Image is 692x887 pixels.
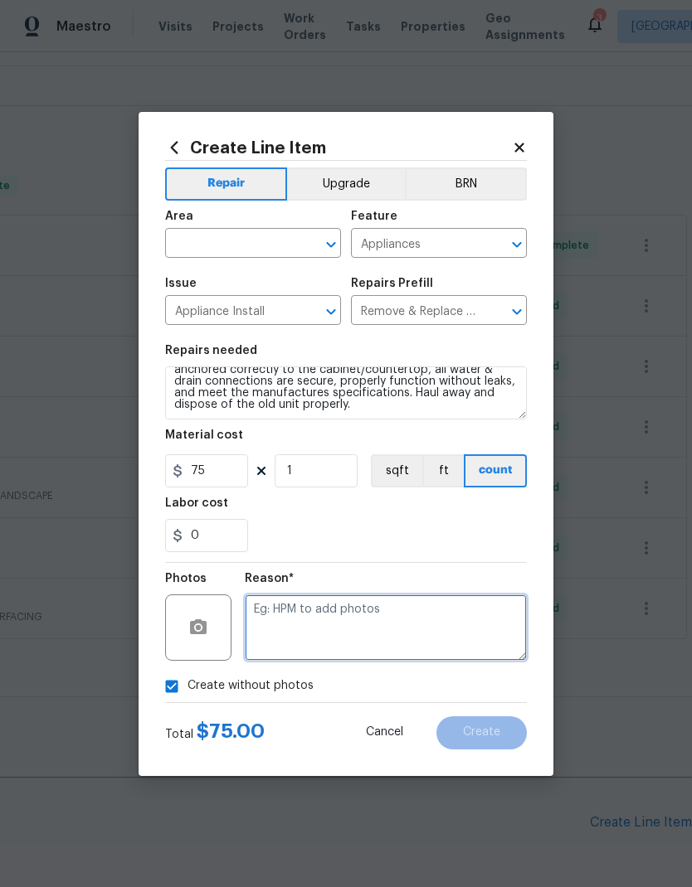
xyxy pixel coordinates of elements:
[165,497,228,509] h5: Labor cost
[339,716,430,749] button: Cancel
[188,677,314,695] span: Create without photos
[245,573,294,584] h5: Reason*
[463,726,500,739] span: Create
[505,233,529,256] button: Open
[351,211,397,222] h5: Feature
[165,138,512,157] h2: Create Line Item
[197,721,265,741] span: $ 75.00
[366,726,403,739] span: Cancel
[464,454,527,487] button: count
[165,211,193,222] h5: Area
[505,300,529,323] button: Open
[436,716,527,749] button: Create
[319,233,343,256] button: Open
[165,429,243,441] h5: Material cost
[287,167,406,201] button: Upgrade
[165,278,197,289] h5: Issue
[351,278,433,289] h5: Repairs Prefill
[165,167,287,201] button: Repair
[422,454,464,487] button: ft
[165,723,265,743] div: Total
[405,167,527,201] button: BRN
[165,366,527,419] textarea: Remove the existing dishwasher and replace it with a new dishwasher provided by OD. Ensure that t...
[319,300,343,323] button: Open
[165,573,207,584] h5: Photos
[371,454,422,487] button: sqft
[165,345,257,356] h5: Repairs needed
